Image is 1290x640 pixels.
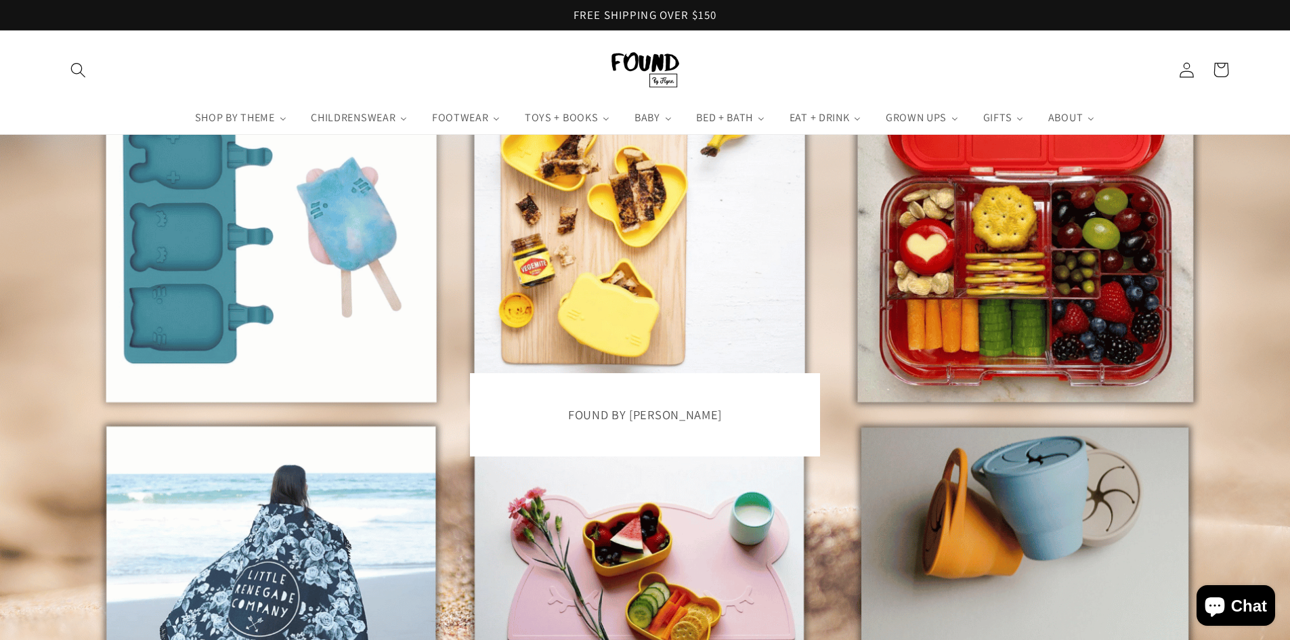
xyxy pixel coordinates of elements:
[420,102,513,134] a: FOOTWEAR
[684,102,777,134] a: BED + BATH
[632,111,662,125] span: BABY
[611,52,679,87] img: FOUND By Flynn logo
[192,111,276,125] span: SHOP BY THEME
[883,111,948,125] span: GROWN UPS
[183,102,299,134] a: SHOP BY THEME
[693,111,754,125] span: BED + BATH
[568,406,722,423] span: FOUND BY [PERSON_NAME]
[522,111,599,125] span: TOYS + BOOKS
[874,102,971,134] a: GROWN UPS
[777,102,874,134] a: EAT + DRINK
[1036,102,1107,134] a: ABOUT
[622,102,684,134] a: BABY
[429,111,490,125] span: FOOTWEAR
[308,111,397,125] span: CHILDRENSWEAR
[787,111,851,125] span: EAT + DRINK
[981,111,1013,125] span: GIFTS
[1192,585,1279,629] inbox-online-store-chat: Shopify online store chat
[513,102,622,134] a: TOYS + BOOKS
[299,102,421,134] a: CHILDRENSWEAR
[61,53,95,87] summary: Search
[1046,111,1084,125] span: ABOUT
[971,102,1036,134] a: GIFTS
